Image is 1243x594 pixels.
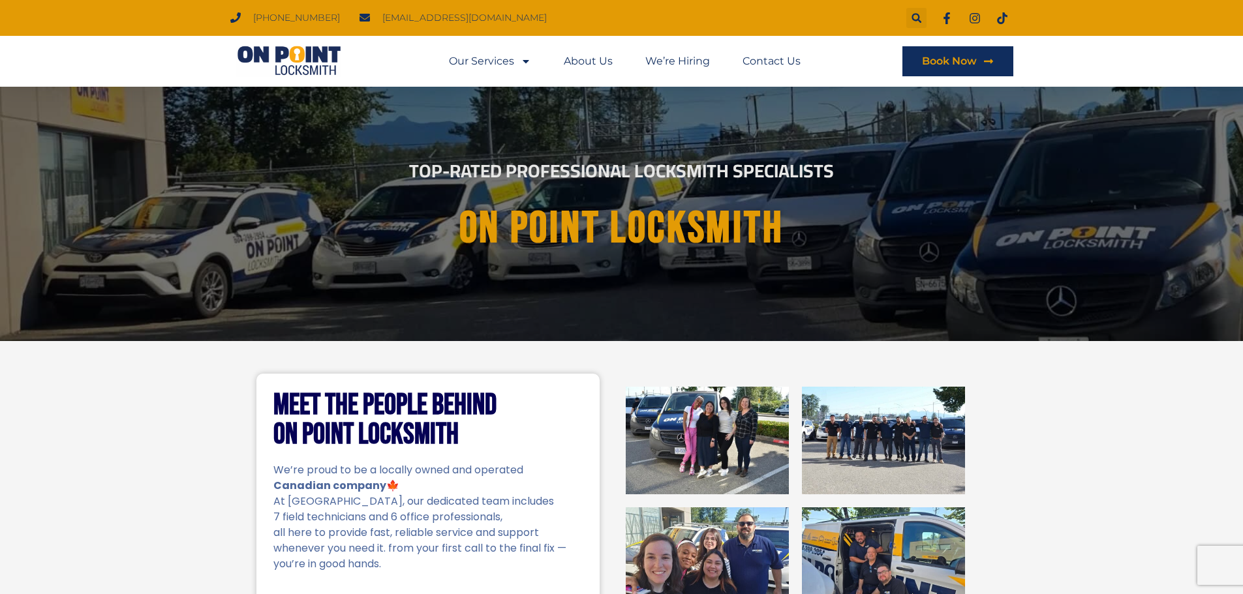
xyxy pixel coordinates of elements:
div: Search [906,8,927,28]
img: On Point Locksmith Port Coquitlam, BC 1 [626,387,789,494]
p: 🍁 At [GEOGRAPHIC_DATA], our dedicated team includes [273,478,583,509]
h2: Top-Rated Professional Locksmith Specialists [259,162,985,180]
a: About Us [564,46,613,76]
span: Book Now [922,56,977,67]
p: whenever you need it. from your first call to the final fix — [273,541,583,556]
span: [PHONE_NUMBER] [250,9,340,27]
a: Contact Us [743,46,801,76]
h1: On point Locksmith [270,204,974,253]
p: 7 field technicians and 6 office professionals, [273,509,583,525]
p: you’re in good hands. [273,556,583,572]
img: On Point Locksmith Port Coquitlam, BC 2 [802,387,965,494]
p: all here to provide fast, reliable service and support [273,525,583,541]
strong: Canadian company [273,478,386,493]
span: [EMAIL_ADDRESS][DOMAIN_NAME] [379,9,547,27]
a: Book Now [902,46,1013,76]
a: We’re Hiring [645,46,710,76]
p: We’re proud to be a locally owned and operated [273,462,583,478]
h2: Meet the People Behind On Point Locksmith [273,391,583,449]
a: Our Services [449,46,531,76]
nav: Menu [449,46,801,76]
